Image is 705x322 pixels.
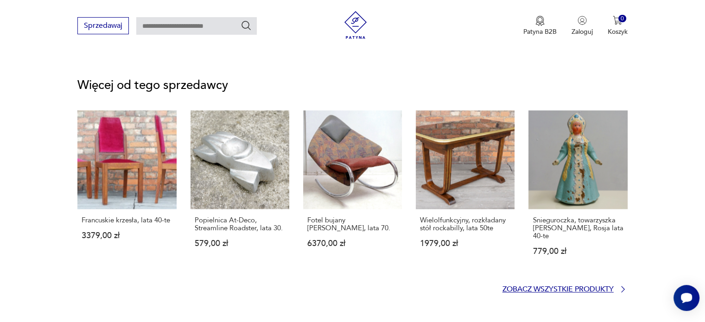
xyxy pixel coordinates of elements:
p: Więcej od tego sprzedawcy [77,80,627,91]
img: Patyna - sklep z meblami i dekoracjami vintage [342,11,369,39]
p: 6370,00 zł [307,240,398,247]
p: Francuskie krzesła, lata 40-te [82,216,172,224]
p: Fotel bujany [PERSON_NAME], lata 70. [307,216,398,232]
button: Szukaj [241,20,252,31]
p: Zobacz wszystkie produkty [502,286,614,292]
button: Sprzedawaj [77,17,129,34]
img: Ikonka użytkownika [578,16,587,25]
p: Popielnica At-Deco, Streamline Roadster, lata 30. [195,216,285,232]
p: 3379,00 zł [82,232,172,240]
button: Zaloguj [572,16,593,36]
p: 779,00 zł [533,247,623,255]
img: Ikona medalu [535,16,545,26]
iframe: Smartsupp widget button [673,285,699,311]
a: Popielnica At-Deco, Streamline Roadster, lata 30.Popielnica At-Deco, Streamline Roadster, lata 30... [191,110,289,273]
p: Snieguroczka, towarzyszka [PERSON_NAME], Rosja lata 40-te [533,216,623,240]
p: 579,00 zł [195,240,285,247]
a: Fotel bujany Rolf Benz, lata 70.Fotel bujany [PERSON_NAME], lata 70.6370,00 zł [303,110,402,273]
button: 0Koszyk [608,16,628,36]
p: 1979,00 zł [420,240,510,247]
img: Ikona koszyka [613,16,622,25]
p: Zaloguj [572,27,593,36]
p: Koszyk [608,27,628,36]
a: Sprzedawaj [77,23,129,30]
p: Wielolfunkcyjny, rozkładany stół rockabilly, lata 50te [420,216,510,232]
div: 0 [618,15,626,23]
a: Ikona medaluPatyna B2B [523,16,557,36]
button: Patyna B2B [523,16,557,36]
a: Zobacz wszystkie produkty [502,284,628,294]
a: Wielolfunkcyjny, rozkładany stół rockabilly, lata 50teWielolfunkcyjny, rozkładany stół rockabilly... [416,110,514,273]
a: Snieguroczka, towarzyszka Deda Moroza, Rosja lata 40-teSnieguroczka, towarzyszka [PERSON_NAME], R... [528,110,627,273]
a: Francuskie krzesła, lata 40-teFrancuskie krzesła, lata 40-te3379,00 zł [77,110,176,273]
p: Patyna B2B [523,27,557,36]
